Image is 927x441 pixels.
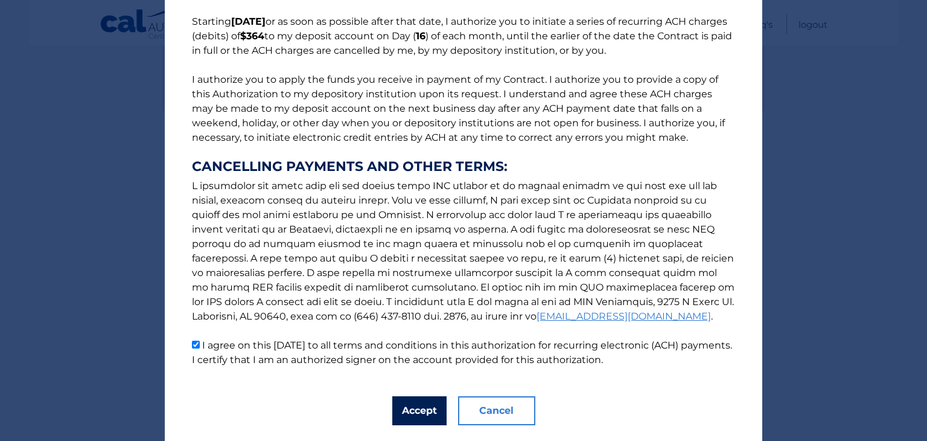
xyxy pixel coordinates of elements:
a: [EMAIL_ADDRESS][DOMAIN_NAME] [537,311,711,322]
b: 16 [416,30,425,42]
button: Cancel [458,396,535,425]
strong: CANCELLING PAYMENTS AND OTHER TERMS: [192,159,735,174]
b: $364 [240,30,264,42]
b: [DATE] [231,16,266,27]
button: Accept [392,396,447,425]
label: I agree on this [DATE] to all terms and conditions in this authorization for recurring electronic... [192,340,732,365]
